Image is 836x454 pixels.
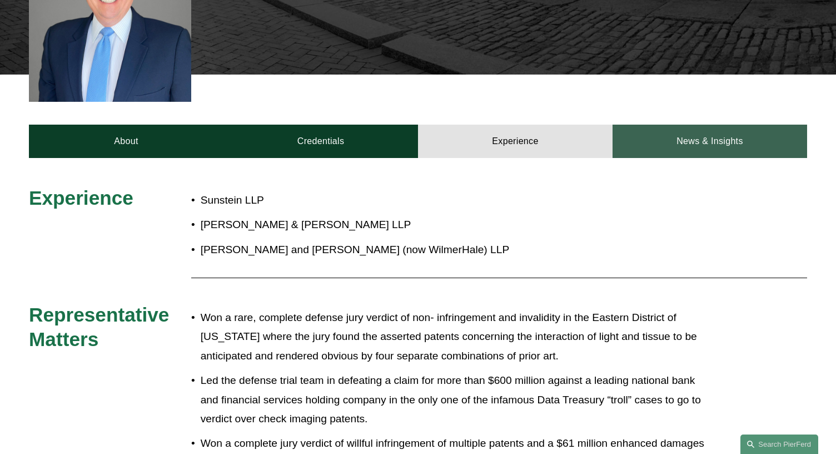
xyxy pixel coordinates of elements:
[201,240,710,260] p: [PERSON_NAME] and [PERSON_NAME] (now WilmerHale) LLP
[29,187,133,209] span: Experience
[29,125,223,158] a: About
[201,215,710,235] p: [PERSON_NAME] & [PERSON_NAME] LLP
[740,435,818,454] a: Search this site
[201,308,710,366] p: Won a rare, complete defense jury verdict of non- infringement and invalidity in the Eastern Dist...
[29,304,175,350] span: Representative Matters
[201,371,710,429] p: Led the defense trial team in defeating a claim for more than $600 million against a leading nati...
[418,125,613,158] a: Experience
[613,125,807,158] a: News & Insights
[223,125,418,158] a: Credentials
[201,191,710,210] p: Sunstein LLP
